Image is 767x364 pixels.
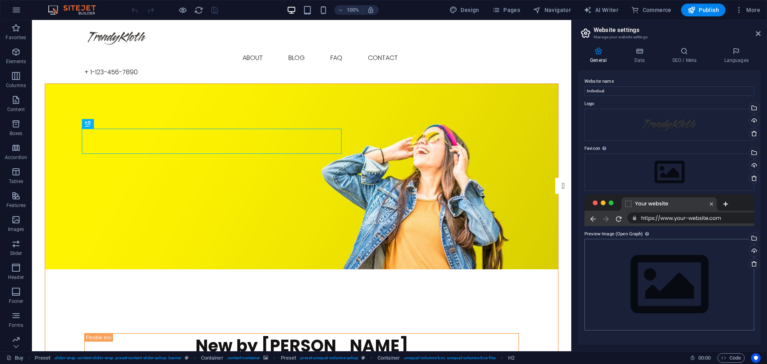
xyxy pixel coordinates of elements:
[6,202,26,209] p: Features
[584,239,754,330] div: Select files from the file manager, stock photos, or upload file(s)
[584,77,754,86] label: Website name
[9,298,23,304] p: Footer
[185,356,189,360] i: This element is a customizable preset
[698,353,711,363] span: 00 00
[9,322,23,328] p: Forms
[367,6,374,14] i: On resize automatically adjust zoom level to fit chosen device.
[508,353,515,363] span: Click to select. Double-click to edit
[194,6,203,15] i: Reload page
[578,47,622,64] h4: General
[446,4,483,16] button: Design
[622,47,660,64] h4: Data
[594,26,761,34] h2: Website settings
[6,58,26,65] p: Elements
[5,154,27,161] p: Accordion
[660,47,712,64] h4: SEO / Meta
[8,274,24,280] p: Header
[712,47,761,64] h4: Languages
[227,353,260,363] span: . content-container
[580,4,622,16] button: AI Writer
[46,5,106,15] img: Editor Logo
[732,4,763,16] button: More
[362,356,365,360] i: This element is a customizable preset
[35,353,50,363] span: Click to select. Double-click to edit
[9,178,23,185] p: Tables
[735,6,760,14] span: More
[628,4,675,16] button: Commerce
[631,6,672,14] span: Commerce
[489,4,523,16] button: Pages
[446,4,483,16] div: Design (Ctrl+Alt+Y)
[681,4,725,16] button: Publish
[334,5,363,15] button: 100%
[533,6,571,14] span: Navigator
[6,82,26,89] p: Columns
[194,5,203,15] button: reload
[178,5,187,15] button: Click here to leave preview mode and continue editing
[10,250,22,257] p: Slider
[378,353,400,363] span: Click to select. Double-click to edit
[281,353,296,363] span: Click to select. Double-click to edit
[690,353,711,363] h6: Session time
[35,353,515,363] nav: breadcrumb
[751,353,761,363] button: Usercentrics
[584,153,754,191] div: Select files from the file manager, stock photos, or upload file(s)
[6,34,26,41] p: Favorites
[721,353,741,363] span: Code
[594,34,745,41] h3: Manage your website settings
[201,353,223,363] span: Click to select. Double-click to edit
[10,130,23,137] p: Boxes
[299,353,358,363] span: . preset-unequal-columns-ashop
[530,4,574,16] button: Navigator
[584,86,754,96] input: Name...
[717,353,745,363] button: Code
[6,353,23,363] a: Click to cancel selection. Double-click to open Pages
[8,226,24,233] p: Images
[403,353,496,363] span: . unequal-columns-box .unequal-columns-box-flex
[584,99,754,109] label: Logo
[492,6,520,14] span: Pages
[584,6,618,14] span: AI Writer
[346,5,359,15] h6: 100%
[263,356,268,360] i: This element contains a background
[584,144,754,153] label: Favicon
[704,355,705,361] span: :
[54,353,182,363] span: . slider-wrap .content-slider-wrap .preset-content-slider-ashop .banner
[688,6,719,14] span: Publish
[584,109,754,141] div: Untitled-removebg-preview-HpYUJ519Y91U6EUjSW_WAg.png
[449,6,479,14] span: Design
[7,106,25,113] p: Content
[584,229,754,239] label: Preview Image (Open Graph)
